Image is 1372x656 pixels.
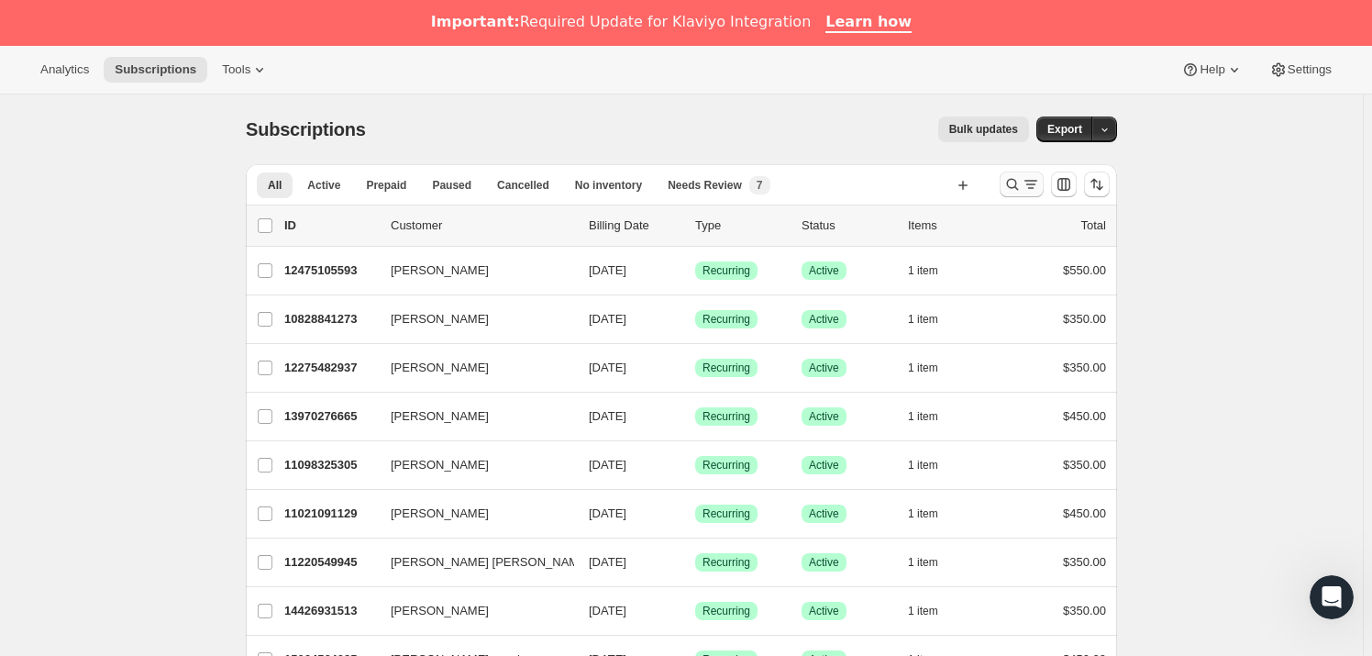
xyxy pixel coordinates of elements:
span: Active [809,409,839,424]
span: Active [809,263,839,278]
span: Subscriptions [246,119,366,139]
button: Customize table column order and visibility [1051,172,1077,197]
button: Help [1170,57,1254,83]
span: $350.00 [1063,312,1106,326]
p: Total [1081,217,1106,235]
span: Active [809,458,839,473]
span: Help [1200,62,1224,77]
span: Cancelled [497,178,549,193]
span: $350.00 [1063,555,1106,569]
span: $450.00 [1063,409,1106,423]
button: Settings [1258,57,1343,83]
span: Recurring [703,604,750,618]
p: 12475105593 [284,261,376,280]
span: Export [1047,122,1082,137]
p: 10828841273 [284,310,376,328]
button: 1 item [908,452,958,478]
span: $350.00 [1063,361,1106,374]
div: 13970276665[PERSON_NAME][DATE]SuccessRecurringSuccessActive1 item$450.00 [284,404,1106,429]
button: [PERSON_NAME] [380,305,563,334]
span: Active [809,604,839,618]
span: No inventory [575,178,642,193]
span: Recurring [703,409,750,424]
button: 1 item [908,598,958,624]
button: [PERSON_NAME] [PERSON_NAME] [380,548,563,577]
span: Recurring [703,458,750,473]
button: [PERSON_NAME] [380,499,563,528]
button: Tools [211,57,280,83]
span: [DATE] [589,604,626,617]
button: [PERSON_NAME] [380,353,563,383]
span: 7 [757,178,763,193]
span: $350.00 [1063,458,1106,472]
span: Active [307,178,340,193]
p: 11098325305 [284,456,376,474]
span: Subscriptions [115,62,196,77]
span: [PERSON_NAME] [391,359,489,377]
button: 1 item [908,355,958,381]
span: 1 item [908,458,938,473]
span: Active [809,361,839,375]
span: $550.00 [1063,263,1106,277]
span: $350.00 [1063,604,1106,617]
div: Items [908,217,1000,235]
span: 1 item [908,506,938,521]
p: 13970276665 [284,407,376,426]
span: Needs Review [668,178,742,193]
button: 1 item [908,501,958,527]
p: ID [284,217,376,235]
p: Status [802,217,893,235]
span: 1 item [908,263,938,278]
button: Export [1036,117,1093,142]
div: 11098325305[PERSON_NAME][DATE]SuccessRecurringSuccessActive1 item$350.00 [284,452,1106,478]
span: Recurring [703,263,750,278]
div: 11220549945[PERSON_NAME] [PERSON_NAME][DATE]SuccessRecurringSuccessActive1 item$350.00 [284,550,1106,575]
div: 12275482937[PERSON_NAME][DATE]SuccessRecurringSuccessActive1 item$350.00 [284,355,1106,381]
div: 12475105593[PERSON_NAME][DATE]SuccessRecurringSuccessActive1 item$550.00 [284,258,1106,284]
div: 10828841273[PERSON_NAME][DATE]SuccessRecurringSuccessActive1 item$350.00 [284,306,1106,332]
span: [PERSON_NAME] [391,310,489,328]
span: Bulk updates [949,122,1018,137]
span: 1 item [908,409,938,424]
div: IDCustomerBilling DateTypeStatusItemsTotal [284,217,1106,235]
button: Create new view [948,172,978,198]
span: [PERSON_NAME] [391,261,489,280]
button: [PERSON_NAME] [380,596,563,626]
b: Important: [431,13,520,30]
button: Bulk updates [938,117,1029,142]
button: Subscriptions [104,57,207,83]
iframe: Intercom live chat [1310,575,1354,619]
p: 12275482937 [284,359,376,377]
p: Customer [391,217,574,235]
button: 1 item [908,550,958,575]
span: [DATE] [589,555,626,569]
span: [DATE] [589,263,626,277]
button: Analytics [29,57,100,83]
button: [PERSON_NAME] [380,402,563,431]
button: [PERSON_NAME] [380,450,563,480]
p: 11021091129 [284,505,376,523]
span: [DATE] [589,312,626,326]
button: Search and filter results [1000,172,1044,197]
a: Learn how [825,13,912,33]
span: [DATE] [589,361,626,374]
span: Analytics [40,62,89,77]
span: [PERSON_NAME] [391,407,489,426]
span: [DATE] [589,409,626,423]
span: [PERSON_NAME] [391,456,489,474]
span: Recurring [703,312,750,327]
p: Billing Date [589,217,680,235]
span: Tools [222,62,250,77]
span: [PERSON_NAME] [391,602,489,620]
span: [PERSON_NAME] [391,505,489,523]
span: 1 item [908,555,938,570]
span: Active [809,506,839,521]
span: All [268,178,282,193]
span: Recurring [703,361,750,375]
span: 1 item [908,312,938,327]
button: 1 item [908,306,958,332]
span: [PERSON_NAME] [PERSON_NAME] [391,553,590,572]
button: [PERSON_NAME] [380,256,563,285]
span: Recurring [703,555,750,570]
div: 14426931513[PERSON_NAME][DATE]SuccessRecurringSuccessActive1 item$350.00 [284,598,1106,624]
